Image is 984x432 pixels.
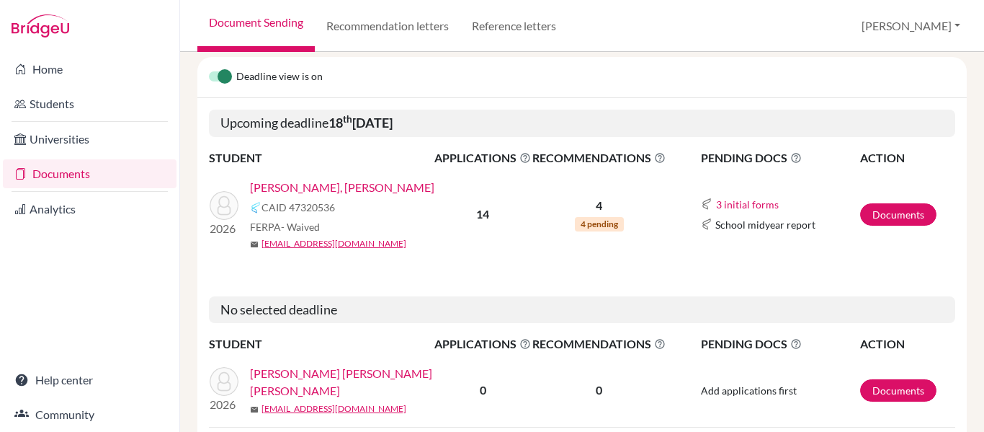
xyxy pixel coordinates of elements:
[261,402,406,415] a: [EMAIL_ADDRESS][DOMAIN_NAME]
[860,203,936,226] a: Documents
[3,400,176,429] a: Community
[476,207,489,221] b: 14
[532,335,666,353] span: RECOMMENDATIONS
[480,383,486,397] b: 0
[250,219,320,234] span: FERPA
[715,217,815,232] span: School midyear report
[532,149,666,167] span: RECOMMENDATIONS
[209,296,955,324] h5: No selected deadline
[3,366,176,394] a: Help center
[532,197,666,214] p: 4
[701,198,712,210] img: Common App logo
[250,405,259,414] span: mail
[855,12,967,40] button: [PERSON_NAME]
[210,396,238,413] p: 2026
[209,149,434,167] th: STUDENT
[3,159,176,188] a: Documents
[3,55,176,84] a: Home
[532,382,666,399] p: 0
[3,125,176,154] a: Universities
[575,217,624,232] span: 4 pending
[250,202,261,213] img: Common App logo
[250,365,444,400] a: [PERSON_NAME] [PERSON_NAME] [PERSON_NAME]
[701,335,859,353] span: PENDING DOCS
[281,221,320,233] span: - Waived
[328,115,393,131] b: 18 [DATE]
[715,196,779,213] button: 3 initial forms
[261,237,406,250] a: [EMAIL_ADDRESS][DOMAIN_NAME]
[701,384,797,397] span: Add applications first
[250,240,259,249] span: mail
[701,219,712,230] img: Common App logo
[236,69,323,86] span: Deadline view is on
[3,89,176,118] a: Students
[250,179,434,196] a: [PERSON_NAME], [PERSON_NAME]
[701,149,859,167] span: PENDING DOCS
[859,335,955,353] th: ACTION
[209,110,955,137] h5: Upcoming deadline
[859,149,955,167] th: ACTION
[434,149,531,167] span: APPLICATIONS
[434,335,531,353] span: APPLICATIONS
[3,195,176,224] a: Analytics
[210,220,238,237] p: 2026
[261,200,335,215] span: CAID 47320536
[343,113,352,125] sup: th
[209,335,434,353] th: STUDENT
[860,379,936,402] a: Documents
[12,14,69,38] img: Bridge-U
[210,367,238,396] img: Núñez López, Antonela Alexandra
[210,191,238,220] img: Hernández Aguirre, Alex Gabriel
